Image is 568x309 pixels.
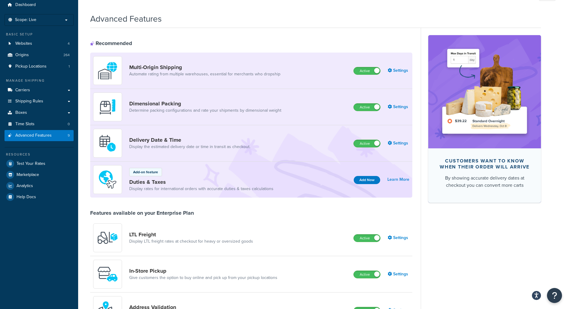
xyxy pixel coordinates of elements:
a: Carriers [5,85,74,96]
h1: Advanced Features [90,13,162,25]
li: Websites [5,38,74,49]
div: By showing accurate delivery dates at checkout you can convert more carts [438,174,531,189]
div: Recommended [90,40,132,47]
a: LTL Freight [129,231,253,238]
img: WatD5o0RtDAAAAAElFTkSuQmCC [97,60,118,81]
span: 0 [68,122,70,127]
p: Add-on feature [133,169,158,175]
a: Boxes [5,107,74,118]
span: Websites [15,41,32,46]
a: In-Store Pickup [129,268,277,274]
span: Pickup Locations [15,64,47,69]
a: Automate rating from multiple warehouses, essential for merchants who dropship [129,71,280,77]
label: Active [354,271,380,278]
a: Delivery Date & Time [129,137,250,143]
span: 1 [69,64,70,69]
span: Dashboard [15,2,36,8]
span: Carriers [15,88,30,93]
a: Settings [388,103,409,111]
a: Time Slots0 [5,119,74,130]
a: Dimensional Packing [129,100,281,107]
a: Analytics [5,180,74,191]
span: 4 [68,41,70,46]
a: Display the estimated delivery date or time in transit as checkout. [129,144,250,150]
span: 9 [68,133,70,138]
a: Marketplace [5,169,74,180]
a: Display rates for international orders with accurate duties & taxes calculations [129,186,273,192]
li: Time Slots [5,119,74,130]
img: wfgcfpwTIucLEAAAAASUVORK5CYII= [97,264,118,285]
img: gfkeb5ejjkALwAAAABJRU5ErkJggg== [97,133,118,154]
li: Origins [5,50,74,61]
li: Pickup Locations [5,61,74,72]
a: Test Your Rates [5,158,74,169]
div: Resources [5,152,74,157]
label: Active [354,67,380,74]
div: Customers want to know when their order will arrive [438,158,531,170]
span: 264 [63,53,70,58]
a: Websites4 [5,38,74,49]
a: Settings [388,66,409,75]
div: Basic Setup [5,32,74,37]
span: Advanced Features [15,133,52,138]
span: Time Slots [15,122,35,127]
a: Multi-Origin Shipping [129,64,280,71]
img: feature-image-ddt-36eae7f7280da8017bfb280eaccd9c446f90b1fe08728e4019434db127062ab4.png [437,44,532,139]
a: Shipping Rules [5,96,74,107]
span: Boxes [15,110,27,115]
span: Scope: Live [15,17,36,23]
label: Active [354,104,380,111]
div: Manage Shipping [5,78,74,83]
a: Duties & Taxes [129,179,273,185]
a: Pickup Locations1 [5,61,74,72]
button: Add Now [354,176,380,184]
a: Display LTL freight rates at checkout for heavy or oversized goods [129,238,253,244]
button: Open Resource Center [547,288,562,303]
span: Analytics [17,183,33,189]
a: Settings [388,270,409,278]
div: Features available on your Enterprise Plan [90,210,194,216]
a: Origins264 [5,50,74,61]
a: Help Docs [5,192,74,202]
a: Give customers the option to buy online and pick up from your pickup locations [129,275,277,281]
a: Advanced Features9 [5,130,74,141]
a: Learn More [387,175,409,184]
span: Origins [15,53,29,58]
span: Test Your Rates [17,161,45,166]
li: Advanced Features [5,130,74,141]
label: Active [354,140,380,147]
label: Active [354,235,380,242]
span: Help Docs [17,195,36,200]
a: Determine packing configurations and rate your shipments by dimensional weight [129,108,281,114]
img: DTVBYsAAAAAASUVORK5CYII= [97,96,118,117]
img: y79ZsPf0fXUFUhFXDzUgf+ktZg5F2+ohG75+v3d2s1D9TjoU8PiyCIluIjV41seZevKCRuEjTPPOKHJsQcmKCXGdfprl3L4q7... [97,227,118,248]
span: Marketplace [17,172,39,177]
a: Settings [388,139,409,147]
a: Settings [388,234,409,242]
img: icon-duo-feat-landed-cost-7136b061.png [97,169,118,190]
span: Shipping Rules [15,99,43,104]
